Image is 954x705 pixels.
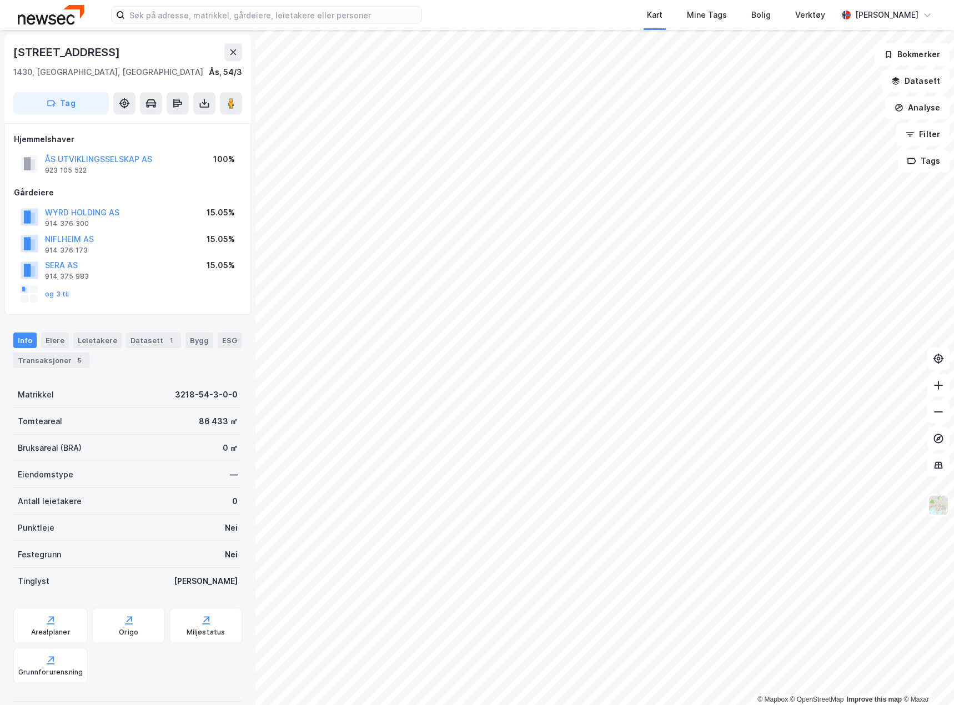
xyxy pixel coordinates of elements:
div: 0 [232,495,238,508]
div: ESG [218,333,242,348]
div: Verktøy [795,8,825,22]
div: Eiere [41,333,69,348]
div: Info [13,333,37,348]
div: 100% [213,153,235,166]
iframe: Chat Widget [898,652,954,705]
div: Festegrunn [18,548,61,561]
button: Filter [896,123,950,145]
div: [STREET_ADDRESS] [13,43,122,61]
div: Bygg [185,333,213,348]
a: Mapbox [757,696,788,703]
div: Mine Tags [687,8,727,22]
div: 5 [74,355,85,366]
div: Nei [225,521,238,535]
div: Grunnforurensning [18,668,83,677]
div: Origo [119,628,138,637]
div: Ås, 54/3 [209,66,242,79]
button: Datasett [882,70,950,92]
div: 3218-54-3-0-0 [175,388,238,401]
div: Leietakere [73,333,122,348]
div: 1 [165,335,177,346]
button: Bokmerker [875,43,950,66]
button: Tag [13,92,109,114]
div: 15.05% [207,206,235,219]
button: Tags [898,150,950,172]
div: 15.05% [207,233,235,246]
div: 914 376 300 [45,219,89,228]
div: 1430, [GEOGRAPHIC_DATA], [GEOGRAPHIC_DATA] [13,66,203,79]
img: newsec-logo.f6e21ccffca1b3a03d2d.png [18,5,84,24]
a: Improve this map [847,696,902,703]
div: Punktleie [18,521,54,535]
div: Eiendomstype [18,468,73,481]
div: — [230,468,238,481]
div: Matrikkel [18,388,54,401]
input: Søk på adresse, matrikkel, gårdeiere, leietakere eller personer [125,7,421,23]
div: 0 ㎡ [223,441,238,455]
div: [PERSON_NAME] [855,8,918,22]
div: Bolig [751,8,771,22]
div: [PERSON_NAME] [174,575,238,588]
button: Analyse [885,97,950,119]
div: 914 375 983 [45,272,89,281]
div: Hjemmelshaver [14,133,242,146]
div: 923 105 522 [45,166,87,175]
img: Z [928,495,949,516]
div: Antall leietakere [18,495,82,508]
div: 86 433 ㎡ [199,415,238,428]
div: Arealplaner [31,628,71,637]
div: Gårdeiere [14,186,242,199]
div: 914 376 173 [45,246,88,255]
div: Tinglyst [18,575,49,588]
div: Miljøstatus [187,628,225,637]
div: Tomteareal [18,415,62,428]
a: OpenStreetMap [790,696,844,703]
div: 15.05% [207,259,235,272]
div: Bruksareal (BRA) [18,441,82,455]
div: Nei [225,548,238,561]
div: Kart [647,8,662,22]
div: Transaksjoner [13,352,89,368]
div: Datasett [126,333,181,348]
